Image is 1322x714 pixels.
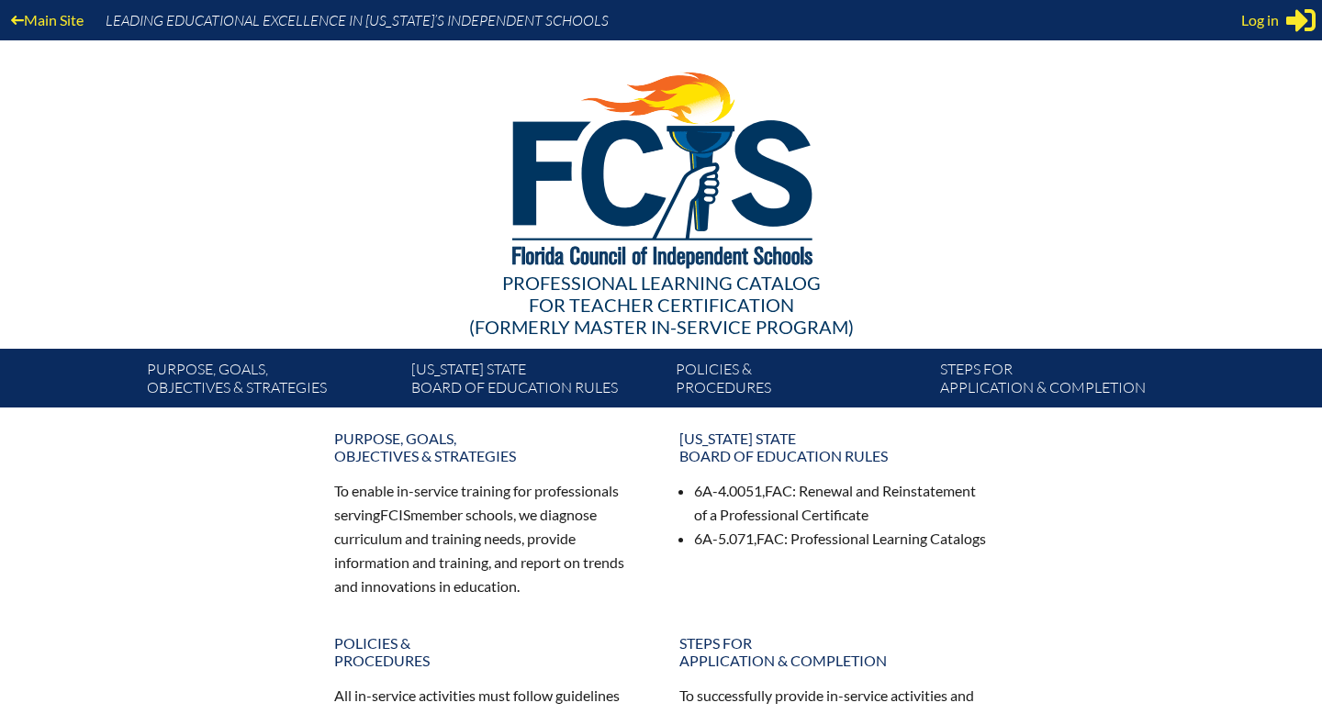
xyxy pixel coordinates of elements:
p: To enable in-service training for professionals serving member schools, we diagnose curriculum an... [334,479,643,597]
a: [US_STATE] StateBoard of Education rules [404,356,668,407]
a: Purpose, goals,objectives & strategies [323,422,654,472]
a: Steps forapplication & completion [668,627,999,676]
span: FCIS [380,506,410,523]
a: Policies &Procedures [668,356,933,407]
li: 6A-5.071, : Professional Learning Catalogs [694,527,988,551]
a: Steps forapplication & completion [933,356,1197,407]
li: 6A-4.0051, : Renewal and Reinstatement of a Professional Certificate [694,479,988,527]
svg: Sign in or register [1286,6,1316,35]
a: Purpose, goals,objectives & strategies [140,356,404,407]
div: Professional Learning Catalog (formerly Master In-service Program) [132,272,1190,338]
span: for Teacher Certification [529,294,794,316]
a: [US_STATE] StateBoard of Education rules [668,422,999,472]
span: FAC [756,530,784,547]
span: Log in [1241,9,1279,31]
a: Main Site [4,7,91,32]
a: Policies &Procedures [323,627,654,676]
img: FCISlogo221.eps [472,40,851,291]
span: FAC [765,482,792,499]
